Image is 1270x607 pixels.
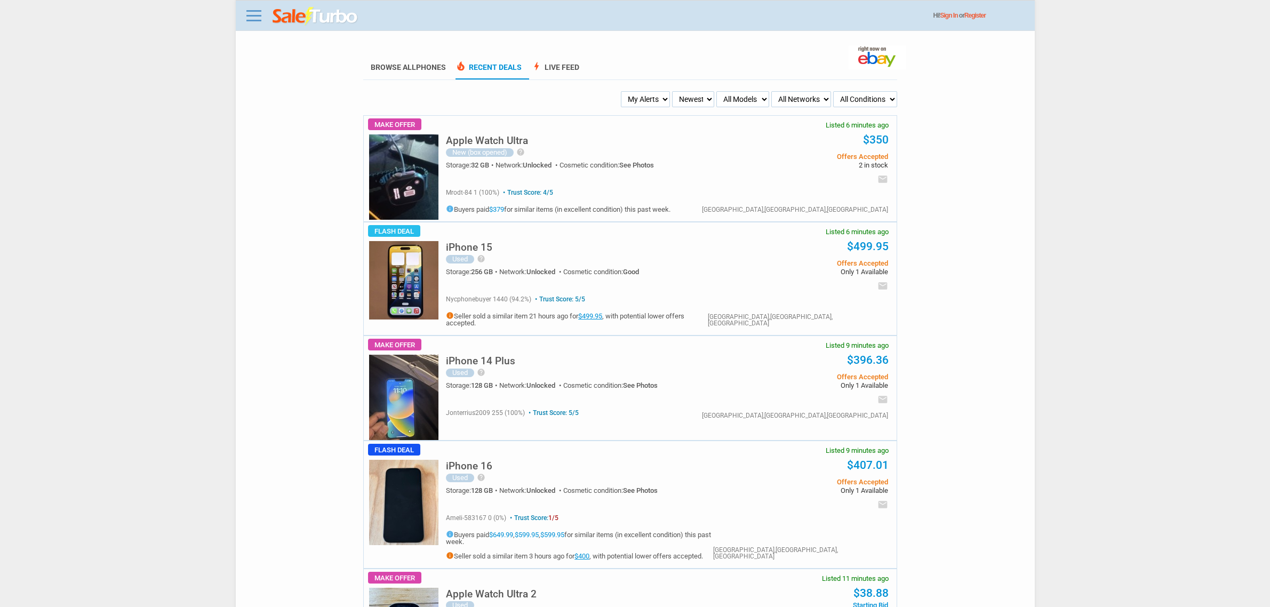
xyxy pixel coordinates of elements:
[368,118,421,130] span: Make Offer
[727,268,888,275] span: Only 1 Available
[471,486,493,494] span: 128 GB
[727,260,888,267] span: Offers Accepted
[446,162,496,169] div: Storage:
[369,355,438,440] img: s-l225.jpg
[446,530,713,545] h5: Buyers paid , , for similar items (in excellent condition) this past week.
[499,268,563,275] div: Network:
[477,473,485,482] i: help
[877,174,888,185] i: email
[446,255,474,263] div: Used
[727,382,888,389] span: Only 1 Available
[940,12,958,19] a: Sign In
[531,61,542,71] span: bolt
[508,514,558,522] span: Trust Score:
[446,461,492,471] h5: iPhone 16
[933,12,940,19] span: Hi!
[446,242,492,252] h5: iPhone 15
[371,63,446,71] a: Browse AllPhones
[702,412,888,419] div: [GEOGRAPHIC_DATA],[GEOGRAPHIC_DATA],[GEOGRAPHIC_DATA]
[369,460,438,545] img: s-l225.jpg
[446,382,499,389] div: Storage:
[826,447,889,454] span: Listed 9 minutes ago
[368,339,421,350] span: Make Offer
[273,7,358,26] img: saleturbo.com - Online Deals and Discount Coupons
[563,268,639,275] div: Cosmetic condition:
[446,552,454,560] i: info
[531,63,579,79] a: boltLive Feed
[847,459,889,472] a: $407.01
[708,314,888,326] div: [GEOGRAPHIC_DATA],[GEOGRAPHIC_DATA],[GEOGRAPHIC_DATA]
[446,463,492,471] a: iPhone 16
[533,295,585,303] span: Trust Score: 5/5
[446,312,707,326] h5: Seller sold a similar item 21 hours ago for , with potential lower offers accepted.
[727,478,888,485] span: Offers Accepted
[526,409,579,417] span: Trust Score: 5/5
[826,122,889,129] span: Listed 6 minutes ago
[446,530,454,538] i: info
[489,531,513,539] a: $649.99
[416,63,446,71] span: Phones
[853,587,889,600] a: $38.88
[477,254,485,263] i: help
[578,312,602,320] a: $499.95
[727,162,888,169] span: 2 in stock
[727,487,888,494] span: Only 1 Available
[822,575,889,582] span: Listed 11 minutes ago
[863,133,889,146] a: $350
[548,514,558,522] span: 1/5
[446,552,713,560] h5: Seller sold a similar item 3 hours ago for , with potential lower offers accepted.
[446,312,454,320] i: info
[574,552,589,560] a: $400
[471,161,489,169] span: 32 GB
[516,148,525,156] i: help
[826,342,889,349] span: Listed 9 minutes ago
[623,486,658,494] span: See Photos
[826,228,889,235] span: Listed 6 minutes ago
[727,153,888,160] span: Offers Accepted
[446,205,454,213] i: info
[446,268,499,275] div: Storage:
[446,591,537,599] a: Apple Watch Ultra 2
[727,373,888,380] span: Offers Accepted
[877,281,888,291] i: email
[446,244,492,252] a: iPhone 15
[499,382,563,389] div: Network:
[446,514,506,522] span: ameli-583167 0 (0%)
[369,134,438,220] img: s-l225.jpg
[623,381,658,389] span: See Photos
[446,148,514,157] div: New (box opened)
[446,487,499,494] div: Storage:
[526,268,555,276] span: Unlocked
[496,162,560,169] div: Network:
[523,161,552,169] span: Unlocked
[847,354,889,366] a: $396.36
[515,531,539,539] a: $599.95
[471,381,493,389] span: 128 GB
[526,486,555,494] span: Unlocked
[877,499,888,510] i: email
[446,295,531,303] span: nycphonebuyer 1440 (94.2%)
[368,572,421,584] span: Make Offer
[499,487,563,494] div: Network:
[446,189,499,196] span: mrodt-84 1 (100%)
[368,444,420,456] span: Flash Deal
[847,240,889,253] a: $499.95
[959,12,986,19] span: or
[702,206,888,213] div: [GEOGRAPHIC_DATA],[GEOGRAPHIC_DATA],[GEOGRAPHIC_DATA]
[446,138,528,146] a: Apple Watch Ultra
[446,589,537,599] h5: Apple Watch Ultra 2
[456,63,522,79] a: local_fire_departmentRecent Deals
[563,382,658,389] div: Cosmetic condition:
[446,409,525,417] span: jonterrius2009 255 (100%)
[540,531,564,539] a: $599.95
[477,368,485,377] i: help
[877,394,888,405] i: email
[526,381,555,389] span: Unlocked
[446,369,474,377] div: Used
[560,162,654,169] div: Cosmetic condition:
[446,205,670,213] h5: Buyers paid for similar items (in excellent condition) this past week.
[368,225,420,237] span: Flash Deal
[623,268,639,276] span: Good
[713,547,888,560] div: [GEOGRAPHIC_DATA],[GEOGRAPHIC_DATA],[GEOGRAPHIC_DATA]
[563,487,658,494] div: Cosmetic condition:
